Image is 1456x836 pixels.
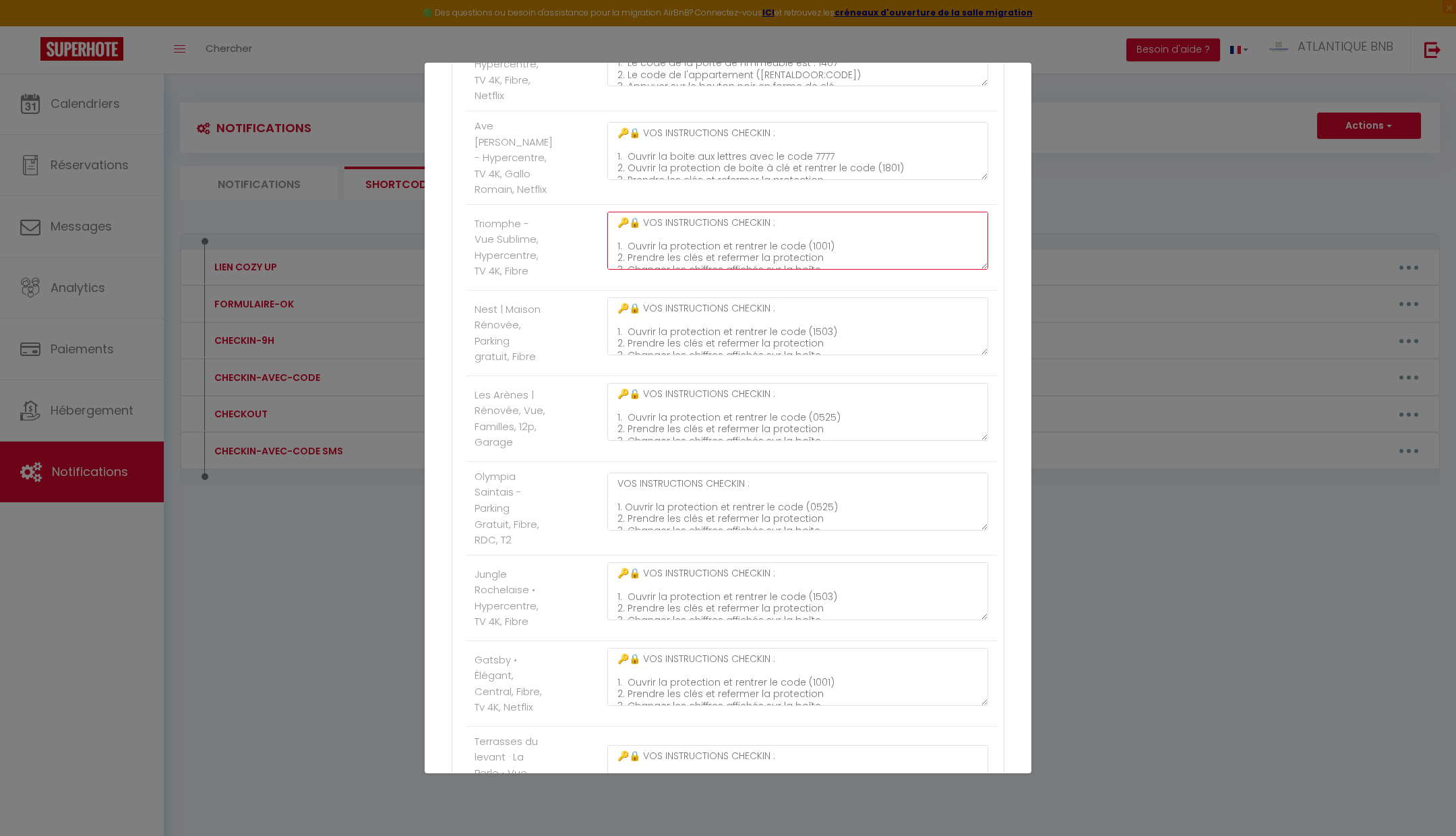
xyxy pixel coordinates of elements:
[475,652,545,715] label: Gatsby • Élégant, Central, Fibre, Tv 4K, Netflix
[1399,775,1446,826] iframe: Chat
[475,118,553,198] label: Ave [PERSON_NAME] - Hypercentre, TV 4K, Gallo Romain, Netflix
[475,734,545,829] label: Terrasses du levant · La Perle • Vue Mer, Parking Privée, Tv 4K, Fibre
[475,301,545,365] label: Nest | Maison Rénovée, Parking gratuit, Fibre
[475,387,545,450] label: Les Arènes | Rénovée, Vue, Familles, 12p, Garage
[475,566,545,630] label: Jungle Rochelaise • Hypercentre, TV 4K, Fibre
[475,216,545,279] label: Triomphe - Vue Sublime, Hypercentre, TV 4K, Fibre
[11,5,51,46] button: Ouvrir le widget de chat LiveChat
[475,24,545,104] label: Jungle Saintaise - Hypercentre, TV 4K, Fibre, Netflix
[475,469,545,548] label: Olympia Saintais - Parking Gratuit, Fibre, RDC, T2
